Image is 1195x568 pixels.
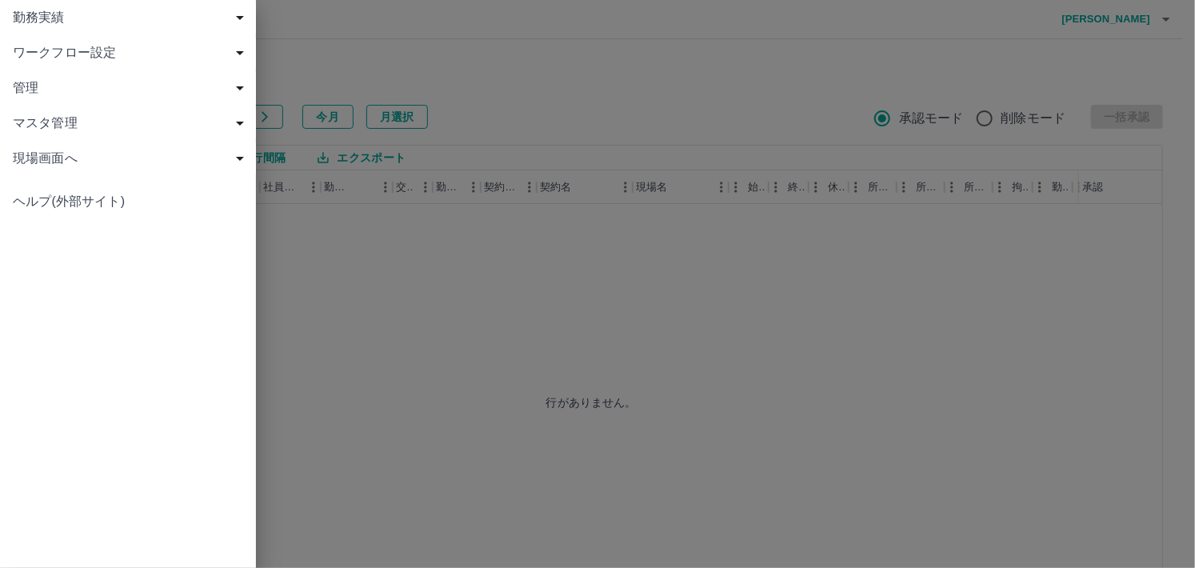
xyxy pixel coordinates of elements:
span: 管理 [13,78,250,98]
span: マスタ管理 [13,114,250,133]
span: ヘルプ(外部サイト) [13,192,243,211]
span: 現場画面へ [13,149,250,168]
span: ワークフロー設定 [13,43,250,62]
span: 勤務実績 [13,8,250,27]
